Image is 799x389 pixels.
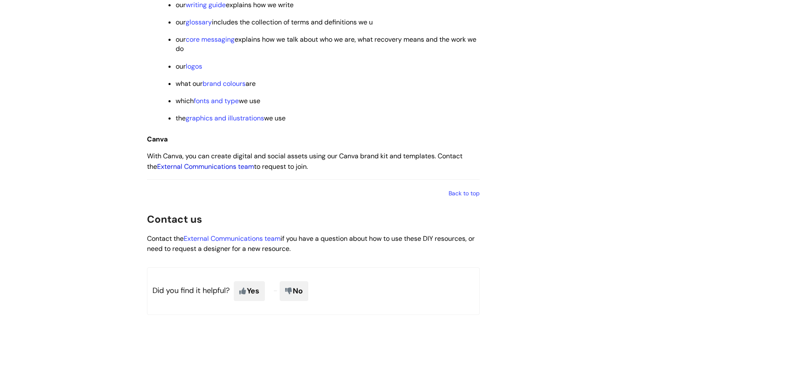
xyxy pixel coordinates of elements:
span: Contact the if you have a question about how to use these DIY resources, or need to request a des... [147,234,475,253]
a: writing guide [186,0,226,9]
a: logos [186,62,202,71]
span: Yes [234,281,265,301]
a: brand colours [203,79,246,88]
a: core messaging [186,35,235,44]
span: No [280,281,308,301]
span: our explains how we talk about who we are, what recovery means and the work we do [176,35,476,53]
a: graphics and illustrations [186,114,264,123]
span: With Canva, you can create digital and social assets using our Canva brand kit and templates. Con... [147,152,462,171]
span: our includes the collection of terms and definitions we u [176,18,373,27]
span: Contact us [147,213,202,226]
span: which we use [176,96,260,105]
span: our explains how we write [176,0,294,9]
a: Back to top [449,189,480,197]
a: fonts and type [194,96,239,105]
a: External Communications team [184,234,281,243]
span: the we use [176,114,286,123]
span: what our are [176,79,256,88]
span: our [176,62,202,71]
p: Did you find it helpful? [147,267,480,314]
a: glossary [186,18,212,27]
span: Canva [147,135,168,144]
a: External Communications team [157,162,254,171]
